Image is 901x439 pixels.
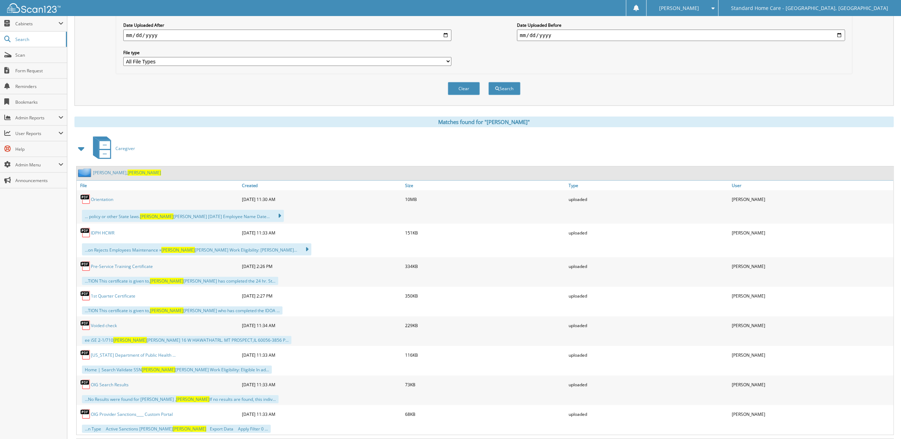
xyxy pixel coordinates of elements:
[240,407,404,421] div: [DATE] 11:33 AM
[113,337,147,343] span: [PERSON_NAME]
[567,318,730,332] div: uploaded
[730,377,894,392] div: [PERSON_NAME]
[567,348,730,362] div: uploaded
[403,181,567,190] a: Size
[240,318,404,332] div: [DATE] 11:34 AM
[80,227,91,238] img: PDF.png
[567,226,730,240] div: uploaded
[15,83,63,89] span: Reminders
[240,192,404,206] div: [DATE] 11:30 AM
[15,68,63,74] span: Form Request
[77,181,240,190] a: File
[403,226,567,240] div: 151KB
[161,247,195,253] span: [PERSON_NAME]
[91,322,117,329] a: Voided check
[731,6,889,10] span: Standard Home Care - [GEOGRAPHIC_DATA], [GEOGRAPHIC_DATA]
[403,318,567,332] div: 229KB
[82,366,272,374] div: Home | Search Validate SSN [PERSON_NAME] Work Eligibility: Eligible In ad...
[730,259,894,273] div: [PERSON_NAME]
[82,306,283,315] div: ...TION This certiﬁcate is given to, [PERSON_NAME] who has completed the IDOA ...
[15,146,63,152] span: Help
[403,377,567,392] div: 73KB
[15,99,63,105] span: Bookmarks
[240,377,404,392] div: [DATE] 11:33 AM
[150,308,183,314] span: [PERSON_NAME]
[91,196,113,202] a: Orientation
[173,426,206,432] span: [PERSON_NAME]
[15,162,58,168] span: Admin Menu
[80,194,91,205] img: PDF.png
[403,407,567,421] div: 68KB
[91,352,176,358] a: [US_STATE] Department of Public Health ...
[140,213,174,219] span: [PERSON_NAME]
[80,350,91,360] img: PDF.png
[517,30,845,41] input: end
[80,409,91,419] img: PDF.png
[517,22,845,28] label: Date Uploaded Before
[7,3,61,13] img: scan123-logo-white.svg
[91,293,135,299] a: 1st Quarter Certificate
[567,289,730,303] div: uploaded
[240,348,404,362] div: [DATE] 11:33 AM
[176,396,209,402] span: [PERSON_NAME]
[448,82,480,95] button: Clear
[123,50,451,56] label: File type
[730,318,894,332] div: [PERSON_NAME]
[74,117,894,127] div: Matches found for "[PERSON_NAME]"
[128,170,161,176] span: [PERSON_NAME]
[730,289,894,303] div: [PERSON_NAME]
[91,411,173,417] a: OIG Provider Sanctions____ Custom Portal
[82,243,311,255] div: ...on Rejects Employees Maintenance » [PERSON_NAME] Work Eligibility: [PERSON_NAME]...
[730,407,894,421] div: [PERSON_NAME]
[82,336,291,344] div: ee iSE 2-1/710 [PERSON_NAME] 16 W HIAWATHATRL. MT PROSPECT,IL 60056-3856 P...
[403,348,567,362] div: 116KB
[89,134,135,162] a: Caregiver
[730,348,894,362] div: [PERSON_NAME]
[730,181,894,190] a: User
[240,259,404,273] div: [DATE] 2:26 PM
[15,21,58,27] span: Cabinets
[865,405,901,439] iframe: Chat Widget
[142,367,175,373] span: [PERSON_NAME]
[91,230,114,236] a: IDPH HCWR
[15,115,58,121] span: Admin Reports
[91,382,129,388] a: OIG Search Results
[80,379,91,390] img: PDF.png
[240,289,404,303] div: [DATE] 2:27 PM
[567,181,730,190] a: Type
[80,290,91,301] img: PDF.png
[82,277,278,285] div: ...TION This certiﬁcate is given to, [PERSON_NAME] has completed the 24 hr. St...
[240,181,404,190] a: Created
[403,259,567,273] div: 334KB
[80,261,91,272] img: PDF.png
[91,263,153,269] a: Pre-Service Training Certificate
[115,145,135,151] span: Caregiver
[15,130,58,136] span: User Reports
[567,259,730,273] div: uploaded
[78,168,93,177] img: folder2.png
[15,177,63,184] span: Announcements
[567,192,730,206] div: uploaded
[488,82,521,95] button: Search
[93,170,161,176] a: [PERSON_NAME],[PERSON_NAME]
[123,30,451,41] input: start
[730,226,894,240] div: [PERSON_NAME]
[123,22,451,28] label: Date Uploaded After
[82,425,271,433] div: ...n Type  Active Sanctions [PERSON_NAME]  Export Data  Apply Filter 0 ...
[82,395,279,403] div: ...No Results were found for [PERSON_NAME] , If no results are found, this indiv...
[567,407,730,421] div: uploaded
[82,210,284,222] div: ... policy or other State laws. [PERSON_NAME] [DATE] Employee Name Date...
[567,377,730,392] div: uploaded
[150,278,183,284] span: [PERSON_NAME]
[80,320,91,331] img: PDF.png
[659,6,699,10] span: [PERSON_NAME]
[15,36,62,42] span: Search
[403,192,567,206] div: 10MB
[15,52,63,58] span: Scan
[730,192,894,206] div: [PERSON_NAME]
[240,226,404,240] div: [DATE] 11:33 AM
[403,289,567,303] div: 350KB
